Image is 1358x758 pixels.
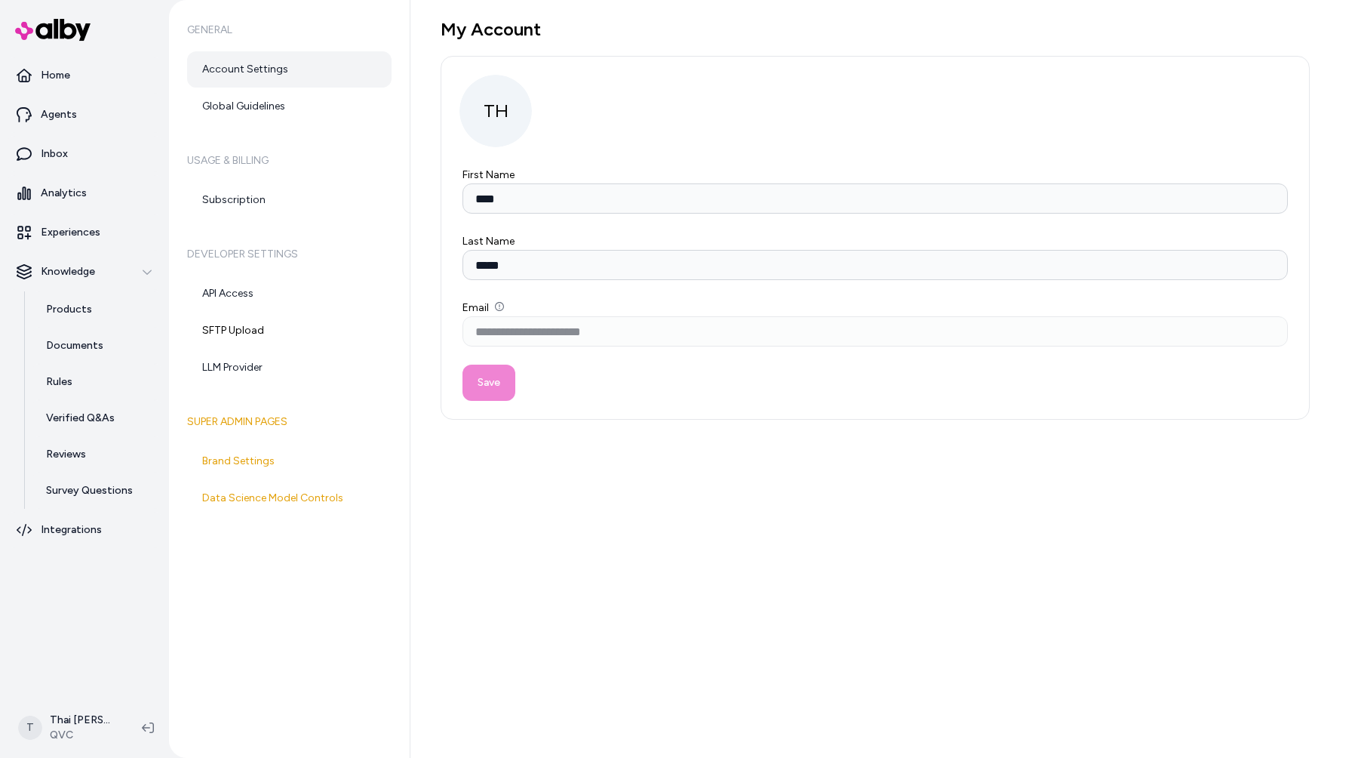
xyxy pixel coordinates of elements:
a: Agents [6,97,163,133]
p: Thai [PERSON_NAME] [50,713,118,728]
a: Survey Questions [31,473,163,509]
button: Knowledge [6,254,163,290]
p: Reviews [46,447,86,462]
a: SFTP Upload [187,313,392,349]
a: API Access [187,276,392,312]
h6: Super Admin Pages [187,401,392,443]
p: Home [41,68,70,83]
p: Documents [46,338,103,353]
a: Home [6,57,163,94]
a: Products [31,291,163,328]
p: Survey Questions [46,483,133,498]
p: Rules [46,374,72,390]
label: Email [462,301,504,314]
label: First Name [462,168,515,181]
h1: My Account [441,18,1310,41]
span: QVC [50,728,118,743]
h6: Developer Settings [187,233,392,276]
h6: Usage & Billing [187,140,392,182]
a: Global Guidelines [187,88,392,125]
p: Verified Q&As [46,411,115,426]
p: Analytics [41,186,87,201]
button: TThai [PERSON_NAME]QVC [9,704,130,752]
span: TH [459,75,532,147]
a: Brand Settings [187,443,392,479]
a: Documents [31,328,163,364]
a: Verified Q&As [31,400,163,436]
a: Integrations [6,512,163,548]
a: Analytics [6,175,163,211]
p: Integrations [41,522,102,538]
a: Experiences [6,214,163,251]
label: Last Name [462,235,515,248]
img: alby Logo [15,19,91,41]
p: Agents [41,107,77,122]
p: Inbox [41,146,68,162]
h6: General [187,9,392,51]
a: Data Science Model Controls [187,480,392,516]
a: Reviews [31,436,163,473]
a: Account Settings [187,51,392,88]
a: LLM Provider [187,350,392,386]
a: Inbox [6,136,163,172]
a: Subscription [187,182,392,218]
p: Products [46,302,92,317]
a: Rules [31,364,163,400]
span: T [18,716,42,740]
p: Experiences [41,225,100,240]
button: Email [495,302,504,311]
p: Knowledge [41,264,95,279]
